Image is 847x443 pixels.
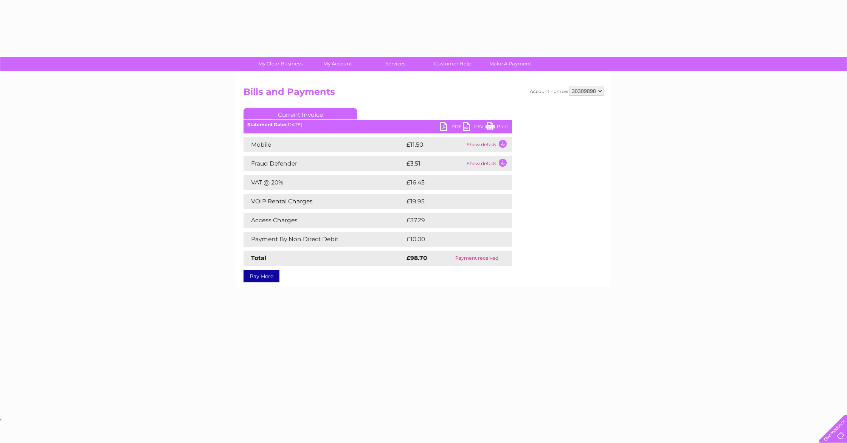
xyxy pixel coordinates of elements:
td: VAT @ 20% [244,175,405,190]
td: £19.95 [405,194,496,209]
td: £3.51 [405,156,465,171]
b: Statement Date: [247,122,286,127]
td: £16.45 [405,175,496,190]
h2: Bills and Payments [244,87,603,101]
div: Account number [530,87,603,96]
strong: Total [251,254,267,262]
a: Print [486,122,508,133]
td: Access Charges [244,213,405,228]
strong: £98.70 [406,254,427,262]
a: Pay Here [244,270,279,282]
td: Show details [465,137,512,152]
a: Services [364,57,427,71]
a: Current Invoice [244,108,357,119]
td: £37.29 [405,213,496,228]
a: Make A Payment [479,57,541,71]
a: CSV [463,122,486,133]
td: VOIP Rental Charges [244,194,405,209]
td: £11.50 [405,137,465,152]
td: Payment received [442,251,512,266]
td: Fraud Defender [244,156,405,171]
a: PDF [440,122,463,133]
td: £10.00 [405,232,496,247]
td: Mobile [244,137,405,152]
a: Customer Help [422,57,484,71]
a: My Account [307,57,369,71]
td: Show details [465,156,512,171]
div: [DATE] [244,122,512,127]
a: My Clear Business [249,57,312,71]
td: Payment By Non Direct Debit [244,232,405,247]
